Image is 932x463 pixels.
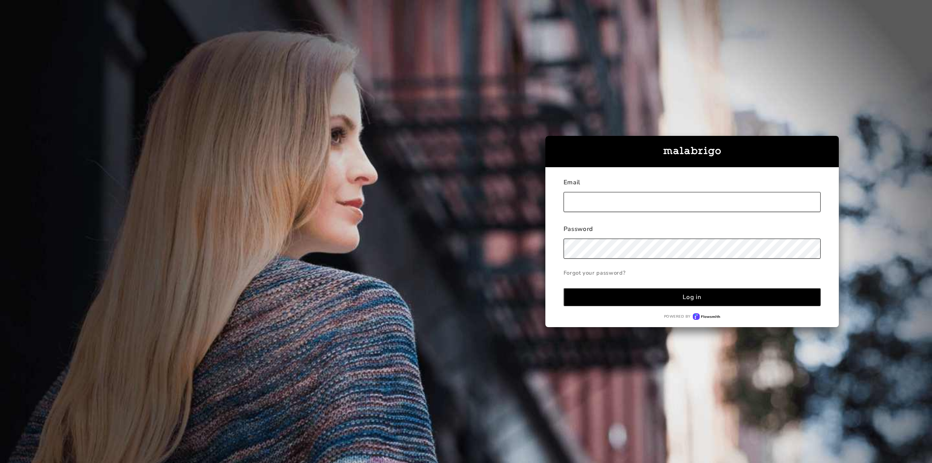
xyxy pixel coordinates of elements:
div: Password [564,225,821,239]
img: malabrigo-logo [663,147,721,156]
img: Flowsmith logo [693,313,720,320]
a: Powered byFlowsmith logo [564,313,821,320]
div: Email [564,178,821,192]
div: Log in [683,293,701,301]
a: Forgot your password? [564,266,821,280]
button: Log in [564,288,821,306]
p: Powered by [664,314,691,319]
